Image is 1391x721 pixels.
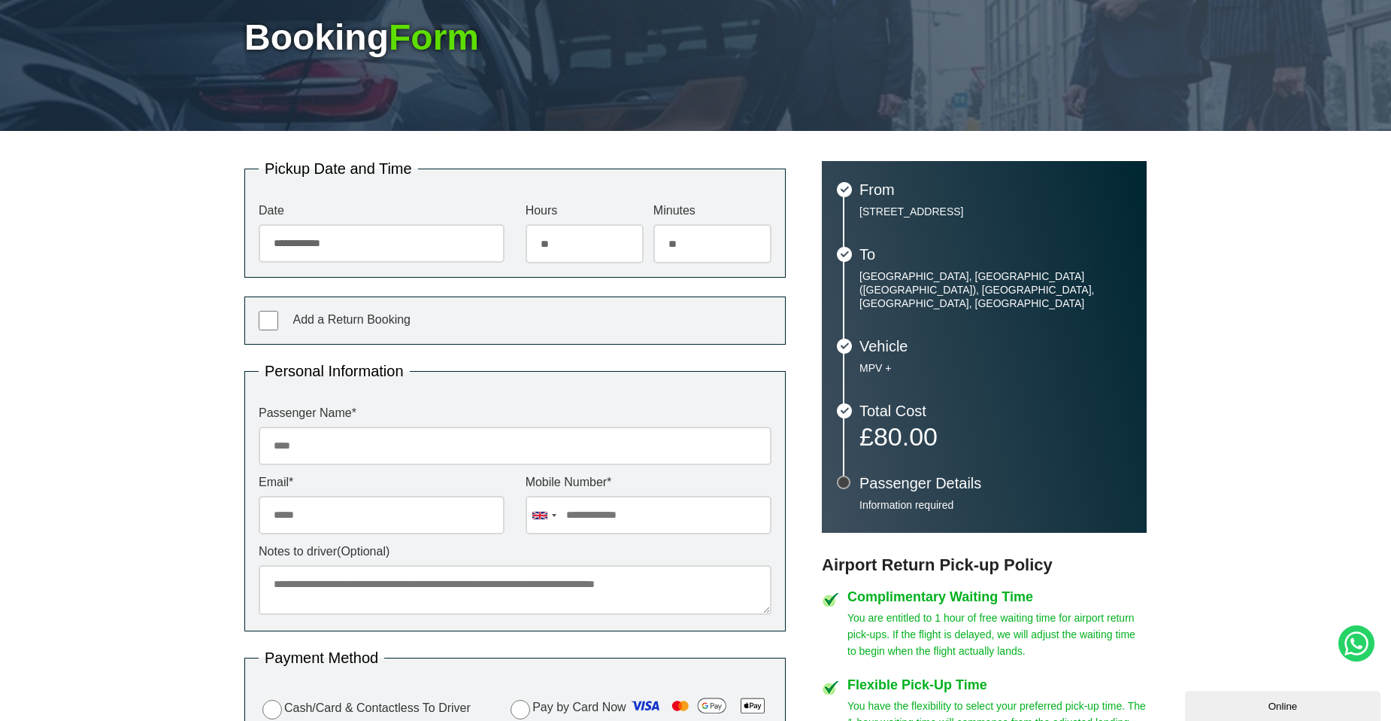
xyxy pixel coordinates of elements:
[389,17,479,57] span: Form
[511,700,530,719] input: Pay by Card Now
[292,313,411,326] span: Add a Return Booking
[526,497,561,534] div: United Kingdom: +44
[337,545,389,558] span: (Optional)
[259,205,505,217] label: Date
[526,205,644,217] label: Hours
[259,161,418,176] legend: Pickup Date and Time
[847,590,1147,604] h4: Complimentary Waiting Time
[859,426,1132,447] p: £
[859,403,1132,418] h3: Total Cost
[244,20,1147,56] h1: Booking
[259,546,771,558] label: Notes to driver
[859,361,1132,375] p: MPV +
[1185,688,1383,721] iframe: chat widget
[653,205,771,217] label: Minutes
[259,650,384,665] legend: Payment Method
[526,476,771,488] label: Mobile Number
[822,555,1147,575] h3: Airport Return Pick-up Policy
[859,182,1132,197] h3: From
[859,247,1132,262] h3: To
[859,498,1132,512] p: Information required
[847,610,1147,659] p: You are entitled to 1 hour of free waiting time for airport return pick-ups. If the flight is del...
[874,422,938,451] span: 80.00
[859,476,1132,491] h3: Passenger Details
[859,339,1132,354] h3: Vehicle
[859,269,1132,310] p: [GEOGRAPHIC_DATA], [GEOGRAPHIC_DATA] ([GEOGRAPHIC_DATA]), [GEOGRAPHIC_DATA], [GEOGRAPHIC_DATA], [...
[259,698,471,719] label: Cash/Card & Contactless To Driver
[259,364,410,379] legend: Personal Information
[259,476,505,488] label: Email
[259,311,278,330] input: Add a Return Booking
[847,678,1147,692] h4: Flexible Pick-Up Time
[259,407,771,419] label: Passenger Name
[859,205,1132,218] p: [STREET_ADDRESS]
[262,700,282,719] input: Cash/Card & Contactless To Driver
